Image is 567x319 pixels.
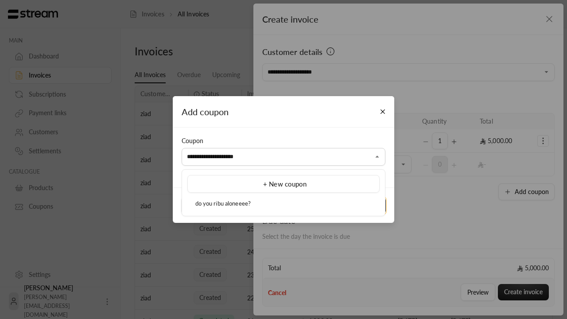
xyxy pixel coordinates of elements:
[182,136,385,145] div: Coupon
[182,106,229,117] span: Add coupon
[375,104,391,120] button: Close
[372,152,383,162] button: Close
[195,200,251,207] span: do you ribu aloneeee?
[263,180,307,188] span: + New coupon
